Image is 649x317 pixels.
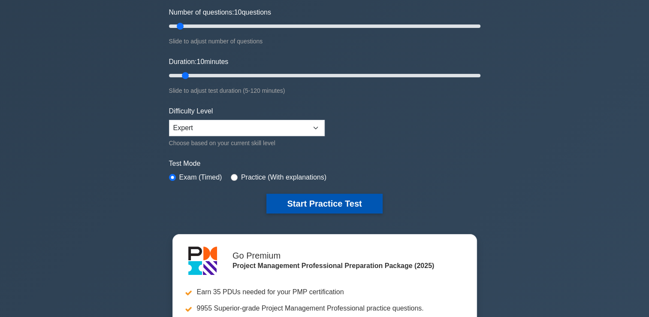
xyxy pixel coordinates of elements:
div: Slide to adjust test duration (5-120 minutes) [169,85,480,96]
div: Slide to adjust number of questions [169,36,480,46]
label: Test Mode [169,158,480,169]
button: Start Practice Test [266,194,382,213]
div: Choose based on your current skill level [169,138,325,148]
label: Number of questions: questions [169,7,271,18]
span: 10 [234,9,242,16]
label: Exam (Timed) [179,172,222,183]
label: Duration: minutes [169,57,229,67]
label: Practice (With explanations) [241,172,326,183]
span: 10 [196,58,204,65]
label: Difficulty Level [169,106,213,116]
